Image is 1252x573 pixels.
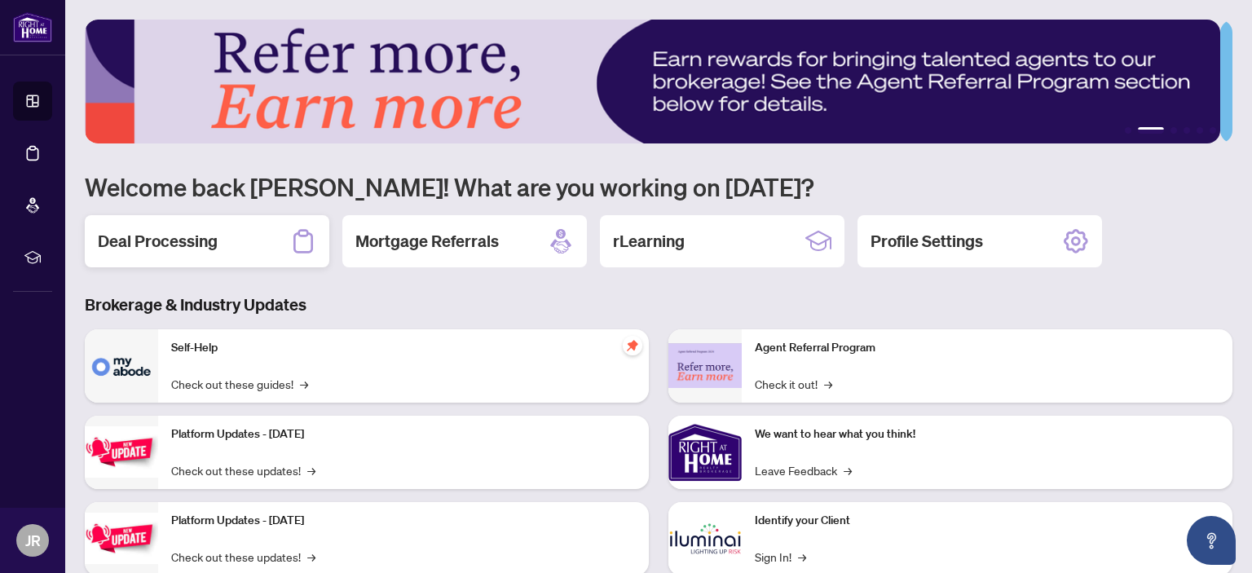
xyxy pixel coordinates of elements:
[307,461,315,479] span: →
[171,375,308,393] a: Check out these guides!→
[668,343,742,388] img: Agent Referral Program
[1187,516,1236,565] button: Open asap
[171,548,315,566] a: Check out these updates!→
[85,293,1232,316] h3: Brokerage & Industry Updates
[171,461,315,479] a: Check out these updates!→
[755,512,1219,530] p: Identify your Client
[824,375,832,393] span: →
[85,171,1232,202] h1: Welcome back [PERSON_NAME]! What are you working on [DATE]?
[85,513,158,564] img: Platform Updates - July 8, 2025
[1197,127,1203,134] button: 5
[613,230,685,253] h2: rLearning
[755,375,832,393] a: Check it out!→
[1138,127,1164,134] button: 2
[1170,127,1177,134] button: 3
[307,548,315,566] span: →
[171,512,636,530] p: Platform Updates - [DATE]
[755,339,1219,357] p: Agent Referral Program
[171,425,636,443] p: Platform Updates - [DATE]
[755,425,1219,443] p: We want to hear what you think!
[300,375,308,393] span: →
[98,230,218,253] h2: Deal Processing
[798,548,806,566] span: →
[13,12,52,42] img: logo
[171,339,636,357] p: Self-Help
[755,461,852,479] a: Leave Feedback→
[668,416,742,489] img: We want to hear what you think!
[25,529,41,552] span: JR
[1210,127,1216,134] button: 6
[755,548,806,566] a: Sign In!→
[1184,127,1190,134] button: 4
[85,20,1220,143] img: Slide 1
[623,336,642,355] span: pushpin
[1125,127,1131,134] button: 1
[871,230,983,253] h2: Profile Settings
[85,426,158,478] img: Platform Updates - July 21, 2025
[355,230,499,253] h2: Mortgage Referrals
[844,461,852,479] span: →
[85,329,158,403] img: Self-Help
